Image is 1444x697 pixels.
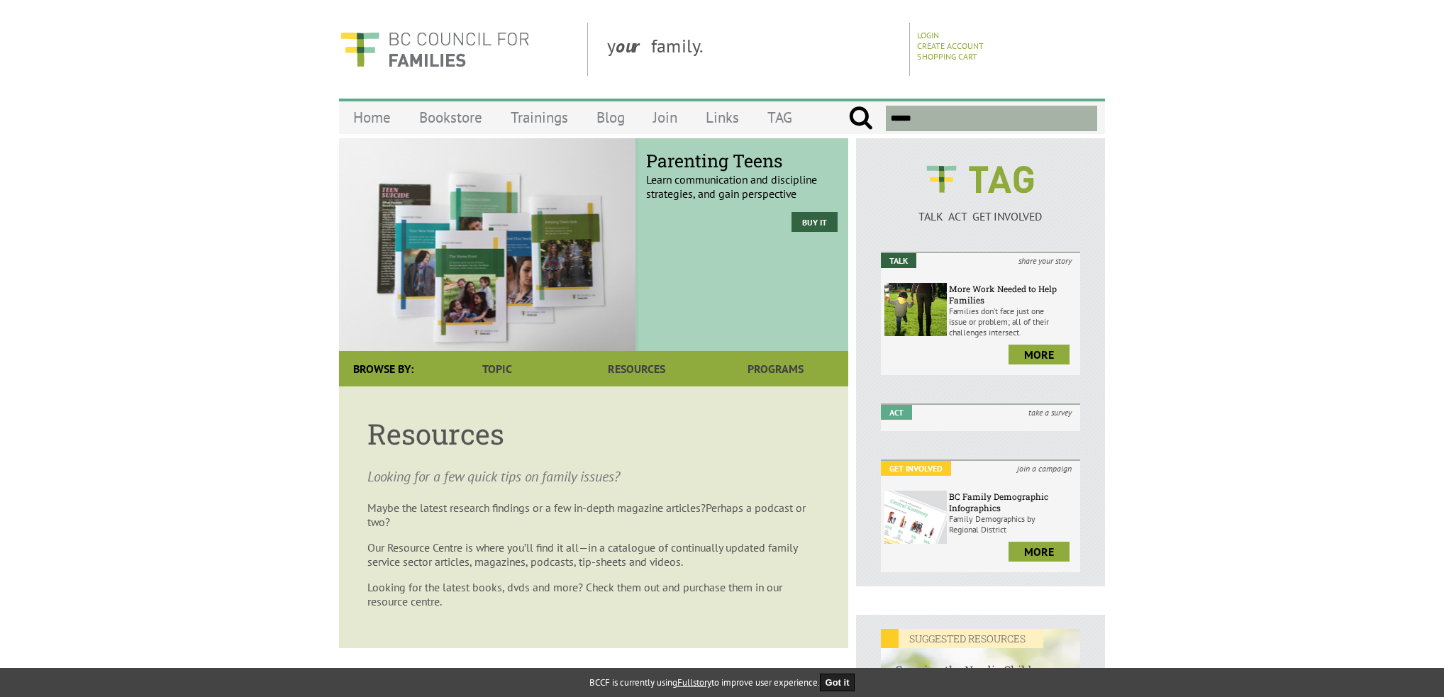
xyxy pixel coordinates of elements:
[881,629,1043,648] em: SUGGESTED RESOURCES
[582,101,639,134] a: Blog
[917,30,939,40] a: Login
[848,106,873,131] input: Submit
[1020,405,1080,420] i: take a survey
[339,23,531,76] img: BC Council for FAMILIES
[367,501,820,529] p: Maybe the latest research findings or a few in-depth magazine articles?
[616,34,651,57] strong: our
[881,209,1080,223] p: TALK ACT GET INVOLVED
[949,513,1077,535] p: Family Demographics by Regional District
[881,461,951,476] em: Get Involved
[339,351,428,386] div: Browse By:
[753,101,806,134] a: TAG
[949,306,1077,338] p: Families don’t face just one issue or problem; all of their challenges intersect.
[881,195,1080,223] a: TALK ACT GET INVOLVED
[1009,345,1070,364] a: more
[646,160,838,201] p: Learn communication and discipline strategies, and gain perspective
[339,101,405,134] a: Home
[1009,461,1080,476] i: join a campaign
[881,253,916,268] em: Talk
[367,580,820,608] p: Looking for the latest books, dvds and more? Check them out and purchase them in our resource cen...
[881,405,912,420] em: Act
[1009,542,1070,562] a: more
[820,674,855,691] button: Got it
[367,467,820,486] p: Looking for a few quick tips on family issues?
[596,23,910,76] div: y family.
[496,101,582,134] a: Trainings
[367,415,820,452] h1: Resources
[646,149,838,172] span: Parenting Teens
[949,491,1077,513] h6: BC Family Demographic Infographics
[367,540,820,569] p: Our Resource Centre is where you’ll find it all—in a catalogue of continually updated family serv...
[677,676,711,688] a: Fullstory
[792,212,838,232] a: Buy it
[405,101,496,134] a: Bookstore
[917,40,984,51] a: Create Account
[428,351,567,386] a: Topic
[567,351,706,386] a: Resources
[706,351,845,386] a: Programs
[917,51,977,62] a: Shopping Cart
[916,152,1044,206] img: BCCF's TAG Logo
[949,283,1077,306] h6: More Work Needed to Help Families
[367,501,806,529] span: Perhaps a podcast or two?
[1010,253,1080,268] i: share your story
[639,101,692,134] a: Join
[881,648,1080,677] h6: Growing the Nordic Child
[692,101,753,134] a: Links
